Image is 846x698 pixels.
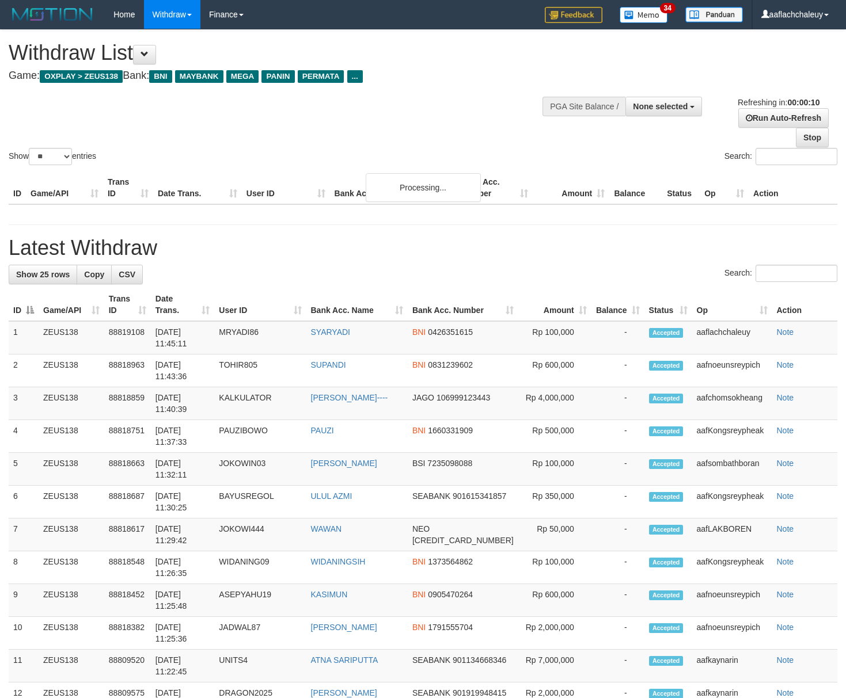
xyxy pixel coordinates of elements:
span: Copy 5859459213864902 to clipboard [412,536,514,545]
td: BAYUSREGOL [214,486,306,518]
span: CSV [119,270,135,279]
img: Button%20Memo.svg [620,7,668,23]
th: User ID [242,171,330,204]
td: aafKongsreypheak [692,551,772,584]
a: SYARYADI [311,327,350,337]
a: WAWAN [311,524,342,533]
span: Copy 0831239602 to clipboard [428,360,473,369]
td: ZEUS138 [39,453,104,486]
a: Note [777,360,794,369]
td: 88818687 [104,486,151,518]
td: Rp 600,000 [518,584,591,617]
td: - [591,387,644,420]
span: MAYBANK [175,70,223,83]
h4: Game: Bank: [9,70,552,82]
span: Accepted [649,525,684,535]
span: Accepted [649,328,684,338]
td: ASEPYAHU19 [214,584,306,617]
td: 3 [9,387,39,420]
td: 88809520 [104,650,151,682]
td: - [591,453,644,486]
span: Copy 7235098088 to clipboard [427,459,472,468]
td: JADWAL87 [214,617,306,650]
h1: Withdraw List [9,41,552,64]
th: Game/API: activate to sort column ascending [39,288,104,321]
td: aafKongsreypheak [692,420,772,453]
a: [PERSON_NAME] [311,688,377,697]
td: - [591,584,644,617]
span: Copy 0905470264 to clipboard [428,590,473,599]
a: Note [777,393,794,402]
span: Copy 106999123443 to clipboard [437,393,490,402]
a: Run Auto-Refresh [738,108,829,128]
span: ... [347,70,363,83]
span: Copy 1373564862 to clipboard [428,557,473,566]
a: Note [777,655,794,665]
td: aafnoeunsreypich [692,354,772,387]
a: WIDANINGSIH [311,557,366,566]
label: Search: [724,148,837,165]
td: 5 [9,453,39,486]
td: Rp 2,000,000 [518,617,591,650]
td: aaflachchaleuy [692,321,772,354]
td: Rp 50,000 [518,518,591,551]
span: Copy 901134668346 to clipboard [453,655,506,665]
a: ATNA SARIPUTTA [311,655,378,665]
td: aafkaynarin [692,650,772,682]
td: - [591,486,644,518]
td: Rp 7,000,000 [518,650,591,682]
td: 88818751 [104,420,151,453]
td: - [591,617,644,650]
td: 7 [9,518,39,551]
span: Accepted [649,558,684,567]
td: aafLAKBOREN [692,518,772,551]
th: Amount [533,171,609,204]
span: MEGA [226,70,259,83]
div: Processing... [366,173,481,202]
img: MOTION_logo.png [9,6,96,23]
td: aafnoeunsreypich [692,584,772,617]
span: BNI [412,623,426,632]
span: Accepted [649,394,684,403]
td: ZEUS138 [39,551,104,584]
td: JOKOWIN03 [214,453,306,486]
td: - [591,650,644,682]
a: Stop [796,128,829,147]
td: 88818663 [104,453,151,486]
a: [PERSON_NAME] [311,623,377,632]
td: ZEUS138 [39,584,104,617]
th: Bank Acc. Number [456,171,533,204]
td: 88818859 [104,387,151,420]
td: ZEUS138 [39,354,104,387]
td: Rp 350,000 [518,486,591,518]
td: [DATE] 11:37:33 [151,420,214,453]
td: [DATE] 11:25:48 [151,584,214,617]
a: [PERSON_NAME] [311,459,377,468]
td: Rp 4,000,000 [518,387,591,420]
span: Show 25 rows [16,270,70,279]
th: Balance: activate to sort column ascending [591,288,644,321]
th: ID: activate to sort column descending [9,288,39,321]
a: Note [777,688,794,697]
td: 88818548 [104,551,151,584]
span: SEABANK [412,688,450,697]
th: Bank Acc. Name: activate to sort column ascending [306,288,408,321]
input: Search: [756,265,837,282]
a: Note [777,327,794,337]
span: 34 [660,3,676,13]
td: 88818382 [104,617,151,650]
h1: Latest Withdraw [9,237,837,260]
th: Bank Acc. Number: activate to sort column ascending [408,288,518,321]
a: Show 25 rows [9,265,77,284]
span: Copy [84,270,104,279]
td: 4 [9,420,39,453]
span: BNI [412,360,426,369]
td: TOHIR805 [214,354,306,387]
a: Note [777,557,794,566]
th: Trans ID: activate to sort column ascending [104,288,151,321]
span: NEO [412,524,430,533]
a: CSV [111,265,143,284]
select: Showentries [29,148,72,165]
th: Date Trans. [153,171,242,204]
th: Game/API [26,171,103,204]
